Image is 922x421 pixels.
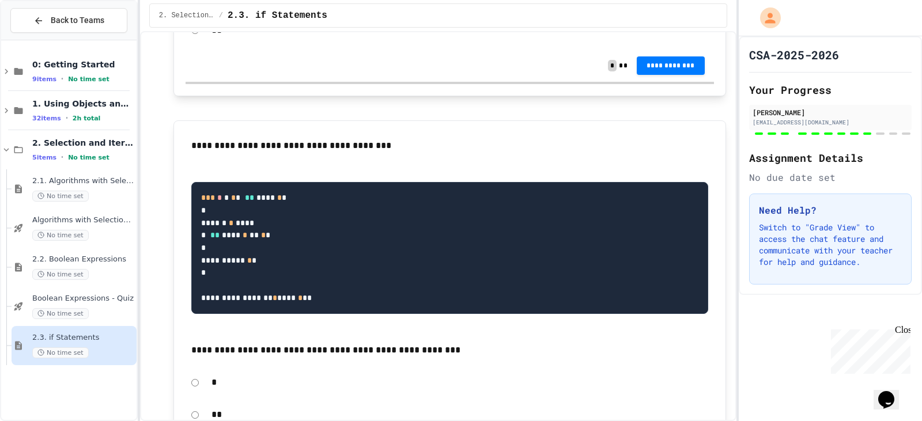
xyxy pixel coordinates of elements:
span: 2.1. Algorithms with Selection and Repetition [32,176,134,186]
span: 2.3. if Statements [228,9,327,22]
span: • [61,74,63,84]
h1: CSA-2025-2026 [749,47,839,63]
span: Algorithms with Selection and Repetition - Topic 2.1 [32,215,134,225]
span: 2. Selection and Iteration [32,138,134,148]
span: No time set [32,191,89,202]
div: [PERSON_NAME] [753,107,908,117]
span: 32 items [32,115,61,122]
span: No time set [32,347,89,358]
p: Switch to "Grade View" to access the chat feature and communicate with your teacher for help and ... [759,222,902,268]
span: 5 items [32,154,56,161]
button: Back to Teams [10,8,127,33]
span: 2.3. if Statements [32,333,134,343]
span: No time set [68,154,109,161]
span: No time set [32,308,89,319]
h3: Need Help? [759,203,902,217]
iframe: chat widget [826,325,910,374]
span: 0: Getting Started [32,59,134,70]
span: No time set [32,269,89,280]
span: Boolean Expressions - Quiz [32,294,134,304]
span: 2h total [73,115,101,122]
span: 2. Selection and Iteration [159,11,214,20]
div: Chat with us now!Close [5,5,80,73]
div: [EMAIL_ADDRESS][DOMAIN_NAME] [753,118,908,127]
span: 2.2. Boolean Expressions [32,255,134,264]
span: • [61,153,63,162]
span: / [219,11,223,20]
span: 9 items [32,75,56,83]
span: No time set [68,75,109,83]
span: 1. Using Objects and Methods [32,98,134,109]
span: • [66,113,68,123]
span: No time set [32,230,89,241]
span: Back to Teams [51,14,104,26]
div: My Account [748,5,784,31]
div: No due date set [749,170,912,184]
h2: Your Progress [749,82,912,98]
h2: Assignment Details [749,150,912,166]
iframe: chat widget [874,375,910,409]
